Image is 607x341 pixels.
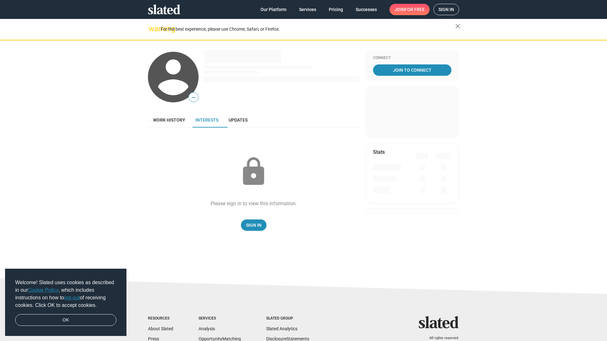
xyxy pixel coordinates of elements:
mat-icon: warning [149,25,156,33]
span: — [189,93,198,102]
a: Interests [190,112,224,128]
span: Sign in [438,4,454,15]
a: opt-out [64,295,80,300]
mat-icon: close [454,22,462,30]
a: Slated Analytics [266,326,297,331]
a: Updates [224,112,253,128]
span: Successes [356,4,377,15]
a: Sign In [241,219,267,231]
a: dismiss cookie message [15,314,116,326]
a: About Slated [148,326,173,331]
a: Joinfor free [389,4,430,15]
div: Services [199,316,241,321]
div: Please sign in to view this information. [211,200,297,207]
a: Pricing [324,4,348,15]
span: Services [299,4,316,15]
span: Welcome! Slated uses cookies as described in our , which includes instructions on how to of recei... [15,279,116,309]
span: Join To Connect [374,64,450,76]
mat-icon: lock [238,156,269,188]
div: For the best experience, please use Chrome, Safari, or Firefox. [161,25,455,33]
span: Sign In [246,219,261,231]
div: Connect [373,56,451,61]
div: cookieconsent [5,269,126,336]
span: Join [395,4,425,15]
div: Slated Group [266,316,309,321]
a: Analysis [199,326,215,331]
a: Cookie Policy [28,287,58,293]
span: for free [405,4,425,15]
a: Work history [148,112,190,128]
a: Sign in [433,4,459,15]
span: Updates [229,117,248,123]
a: Successes [351,4,382,15]
a: Services [294,4,321,15]
a: Our Platform [255,4,291,15]
span: Pricing [329,4,343,15]
span: Our Platform [261,4,286,15]
div: Resources [148,316,173,321]
mat-card-title: Stats [373,149,385,155]
a: Join To Connect [373,64,451,76]
span: Interests [195,117,218,123]
span: Work history [153,117,185,123]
